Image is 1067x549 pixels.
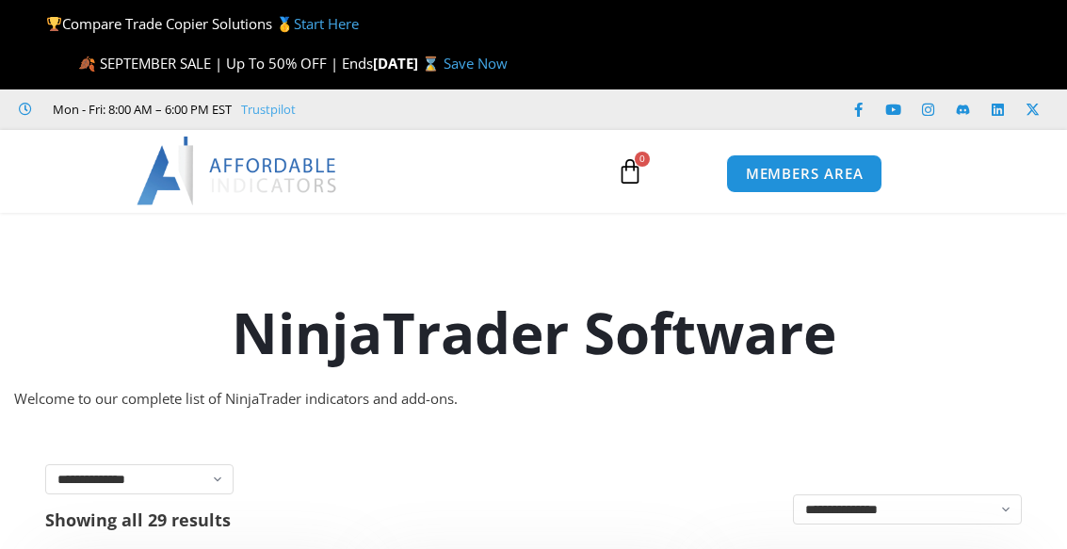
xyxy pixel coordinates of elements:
span: 0 [635,152,650,167]
img: LogoAI [137,137,339,204]
p: Showing all 29 results [45,511,231,528]
span: Compare Trade Copier Solutions 🥇 [46,14,359,33]
a: Save Now [444,54,508,73]
h1: NinjaTrader Software [14,293,1053,372]
a: Trustpilot [241,98,296,121]
span: 🍂 SEPTEMBER SALE | Up To 50% OFF | Ends [78,54,373,73]
span: MEMBERS AREA [746,167,864,181]
span: Mon - Fri: 8:00 AM – 6:00 PM EST [48,98,232,121]
img: 🏆 [47,17,61,31]
div: Welcome to our complete list of NinjaTrader indicators and add-ons. [14,386,1053,412]
a: Start Here [294,14,359,33]
a: 0 [589,144,671,199]
select: Shop order [793,494,1022,525]
a: MEMBERS AREA [726,154,883,193]
strong: [DATE] ⌛ [373,54,444,73]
